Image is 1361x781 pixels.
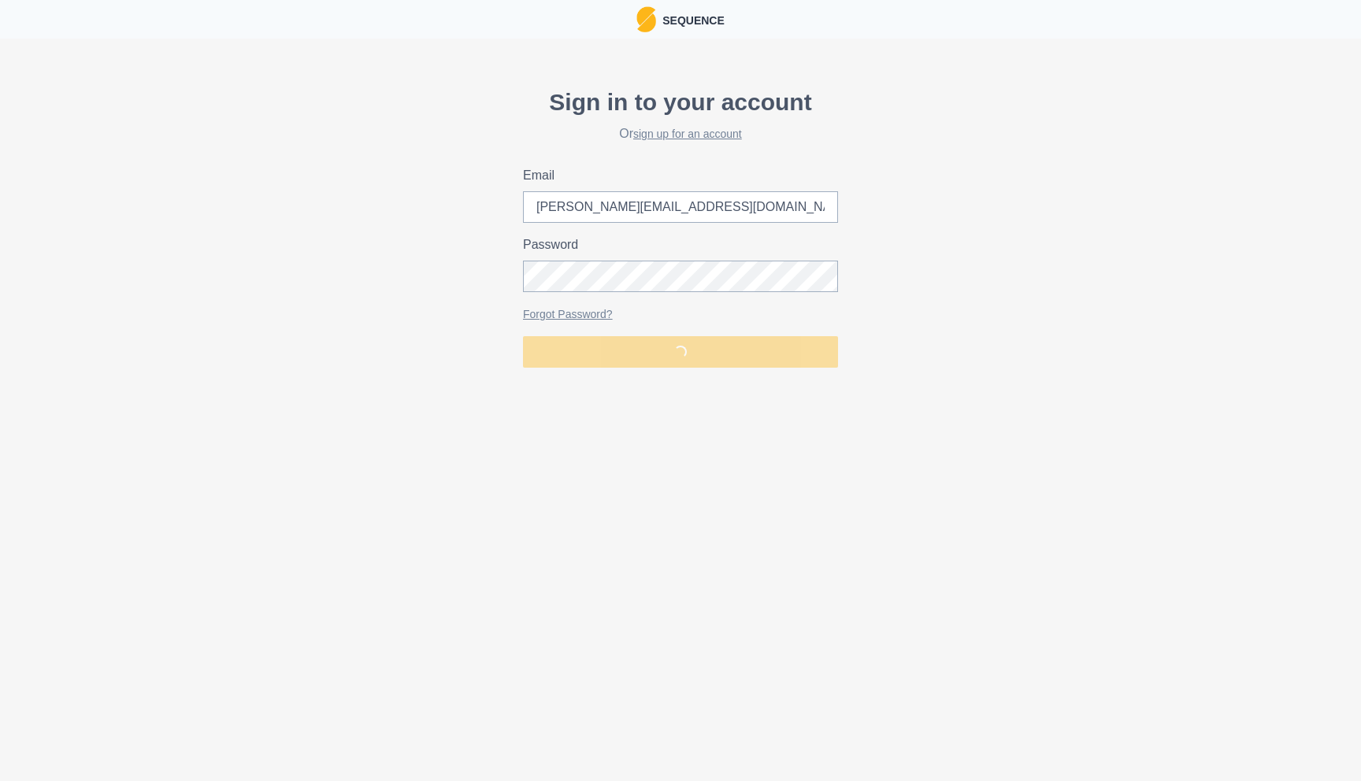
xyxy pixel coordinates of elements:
a: sign up for an account [633,128,742,140]
label: Password [523,235,829,254]
h2: Or [523,126,838,141]
img: Logo [636,6,656,32]
p: Sign in to your account [523,84,838,120]
a: Forgot Password? [523,308,613,320]
label: Email [523,166,829,185]
p: Sequence [656,9,725,29]
a: LogoSequence [636,6,725,32]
